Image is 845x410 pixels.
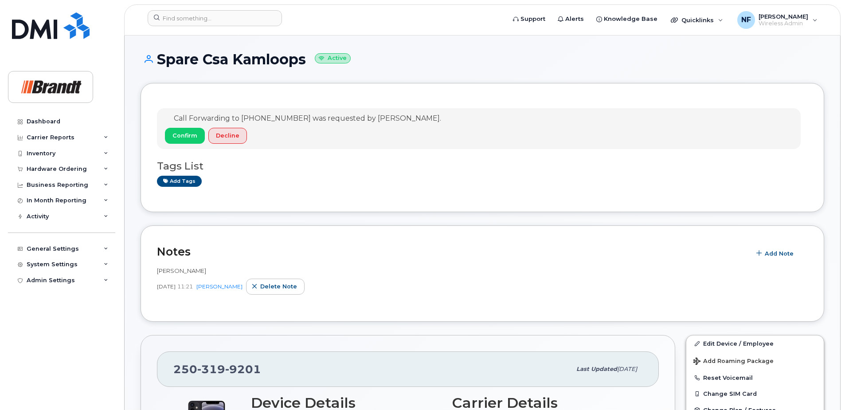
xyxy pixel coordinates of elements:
span: [DATE] [157,283,176,290]
a: [PERSON_NAME] [196,283,243,290]
button: Decline [208,128,247,144]
button: Reset Voicemail [686,370,824,386]
a: Edit Device / Employee [686,335,824,351]
span: 250 [173,363,261,376]
span: Call Forwarding to [PHONE_NUMBER] was requested by [PERSON_NAME]. [174,114,441,122]
span: Add Roaming Package [693,358,774,366]
span: Delete note [260,282,297,291]
small: Active [315,53,351,63]
button: Delete note [246,279,305,295]
span: Confirm [172,131,197,140]
a: Add tags [157,176,202,187]
span: 9201 [225,363,261,376]
span: 11:21 [177,283,193,290]
button: Add Note [751,245,801,261]
span: Last updated [576,366,617,372]
button: Confirm [165,128,205,144]
span: 319 [197,363,225,376]
span: [DATE] [617,366,637,372]
button: Change SIM Card [686,386,824,402]
h1: Spare Csa Kamloops [141,51,824,67]
h2: Notes [157,245,746,258]
button: Add Roaming Package [686,351,824,370]
span: Decline [216,131,239,140]
span: [PERSON_NAME] [157,267,206,274]
span: Add Note [765,249,794,258]
h3: Tags List [157,161,808,172]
